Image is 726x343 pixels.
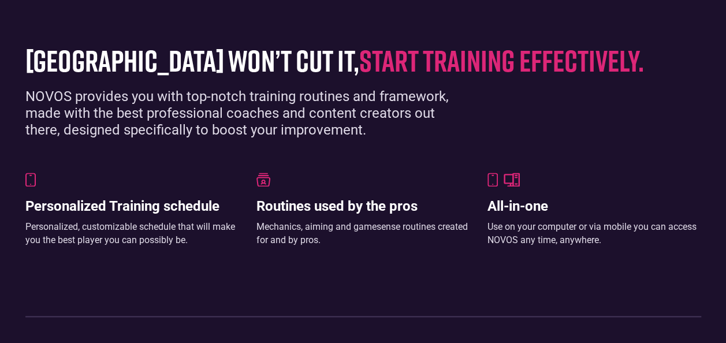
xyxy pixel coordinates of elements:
h3: Routines used by the pros [256,198,470,215]
div: Mechanics, aiming and gamesense routines created for and by pros. [256,221,470,247]
div: Use on your computer or via mobile you can access NOVOS any time, anywhere. [487,221,701,247]
h3: Personalized Training schedule [25,198,239,215]
h3: All-in-one [487,198,701,215]
h1: [GEOGRAPHIC_DATA] won’t cut it, [25,44,684,77]
span: start training effectively. [359,42,644,78]
div: Personalized, customizable schedule that will make you the best player you can possibly be. [25,221,239,247]
div: NOVOS provides you with top-notch training routines and framework, made with the best professiona... [25,88,470,138]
